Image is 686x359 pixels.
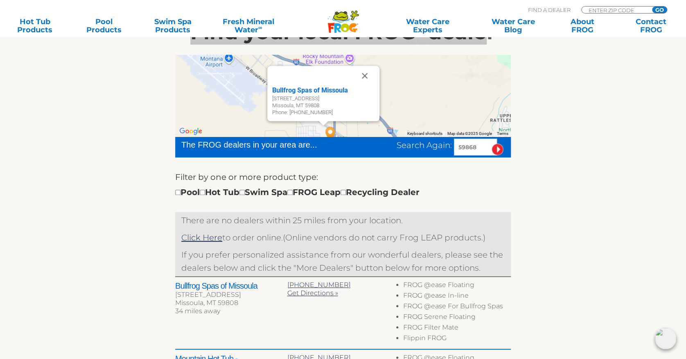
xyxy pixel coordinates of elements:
[655,328,676,349] img: openIcon
[181,214,505,227] p: There are no dealers within 25 miles from your location.
[215,18,282,34] a: Fresh MineralWater∞
[181,248,505,274] p: If you prefer personalized assistance from our wonderful dealers, please see the dealers below an...
[177,126,204,137] img: Google
[407,131,442,137] button: Keyboard shortcuts
[272,109,375,116] div: Phone: [PHONE_NUMBER]
[175,299,287,307] div: Missoula, MT 59808
[77,18,131,34] a: PoolProducts
[652,7,667,13] input: GO
[492,144,503,155] input: Submit
[175,171,318,184] label: Filter by one or more product type:
[287,289,338,297] a: Get Directions »
[403,281,511,292] li: FROG @ease Floating
[403,292,511,302] li: FROG @ease In-line
[624,18,678,34] a: ContactFROG
[146,18,200,34] a: Swim SpaProducts
[175,291,287,299] div: [STREET_ADDRESS]
[177,126,204,137] a: Open this area in Google Maps (opens a new window)
[384,18,471,34] a: Water CareExperts
[397,140,452,150] span: Search Again:
[403,313,511,323] li: FROG Serene Floating
[175,186,420,199] div: Pool Hot Tub Swim Spa FROG Leap Recycling Dealer
[258,24,262,31] sup: ∞
[287,281,350,289] a: [PHONE_NUMBER]
[175,307,220,315] span: 34 miles away
[8,18,62,34] a: Hot TubProducts
[487,18,540,34] a: Water CareBlog
[181,139,346,151] div: The FROG dealers in your area are...
[318,120,343,149] div: Mountain Hot Tub - Missoula - 34 miles away.
[497,131,508,136] a: Terms (opens in new tab)
[528,6,571,13] p: Find A Dealer
[403,334,511,345] li: Flippin FROG
[181,231,505,244] p: (Online vendors do not carry Frog LEAP products.)
[588,7,643,13] input: Zip Code Form
[403,302,511,313] li: FROG @ease For Bullfrog Spas
[272,95,375,102] div: [STREET_ADDRESS]
[272,85,375,95] div: Bullfrog Spas of Missoula
[355,66,375,85] button: Close
[181,233,222,242] a: Click Here
[555,18,609,34] a: AboutFROG
[181,233,283,242] span: to order online.
[447,131,492,136] span: Map data ©2025 Google
[175,281,287,291] h2: Bullfrog Spas of Missoula
[272,102,375,109] div: Missoula, MT 59808
[403,323,511,334] li: FROG Filter Mate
